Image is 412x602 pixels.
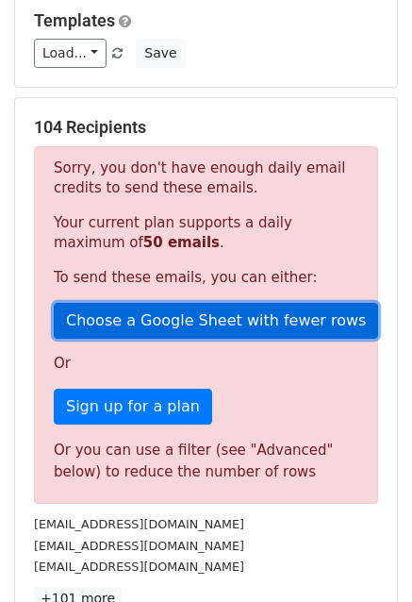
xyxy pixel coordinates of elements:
[34,517,244,531] small: [EMAIL_ADDRESS][DOMAIN_NAME]
[34,117,378,138] h5: 104 Recipients
[136,39,185,68] button: Save
[34,539,244,553] small: [EMAIL_ADDRESS][DOMAIN_NAME]
[54,354,358,374] p: Or
[34,560,244,574] small: [EMAIL_ADDRESS][DOMAIN_NAME]
[34,10,115,30] a: Templates
[318,511,412,602] iframe: Chat Widget
[143,234,220,251] strong: 50 emails
[54,213,358,253] p: Your current plan supports a daily maximum of .
[54,159,358,198] p: Sorry, you don't have enough daily email credits to send these emails.
[54,268,358,288] p: To send these emails, you can either:
[54,440,358,482] div: Or you can use a filter (see "Advanced" below) to reduce the number of rows
[34,39,107,68] a: Load...
[318,511,412,602] div: Tiện ích trò chuyện
[54,303,378,339] a: Choose a Google Sheet with fewer rows
[54,389,212,425] a: Sign up for a plan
